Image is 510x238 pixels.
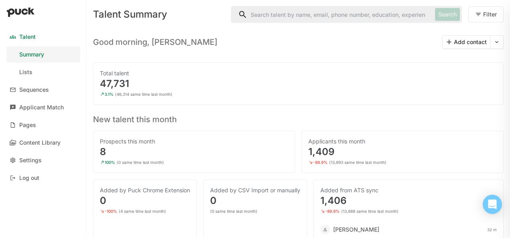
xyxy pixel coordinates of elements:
[19,139,61,146] div: Content Library
[117,160,164,165] div: (0 same time last month)
[93,111,504,124] h3: New talent this month
[333,226,379,234] div: [PERSON_NAME]
[105,92,113,97] div: 3.1%
[6,117,80,133] a: Pages
[443,36,490,48] button: Add contact
[325,209,340,214] div: -89.9%
[6,152,80,168] a: Settings
[313,160,328,165] div: -89.9%
[19,87,49,93] div: Sequences
[100,147,288,157] div: 8
[19,69,32,76] div: Lists
[487,227,497,232] div: 32 m
[231,6,432,22] input: Search
[6,64,80,80] a: Lists
[93,37,217,47] h3: Good morning, [PERSON_NAME]
[19,122,36,129] div: Pages
[19,51,44,58] div: Summary
[210,209,257,214] div: (0 same time last month)
[468,6,504,22] button: Filter
[6,29,80,45] a: Talent
[210,196,300,206] div: 0
[100,196,190,206] div: 0
[308,137,497,145] div: Applicants this month
[100,69,497,77] div: Total talent
[100,137,288,145] div: Prospects this month
[6,99,80,115] a: Applicant Match
[308,147,497,157] div: 1,409
[6,82,80,98] a: Sequences
[341,209,399,214] div: (13,888 same time last month)
[320,196,497,206] div: 1,406
[105,209,117,214] div: -100%
[329,160,387,165] div: (13,893 same time last month)
[6,135,80,151] a: Content Library
[105,160,115,165] div: 100%
[19,104,64,111] div: Applicant Match
[19,157,42,164] div: Settings
[19,175,39,182] div: Log out
[115,92,172,97] div: (46,314 same time last month)
[119,209,166,214] div: (4 same time last month)
[210,186,300,194] div: Added by CSV Import or manually
[483,195,502,214] div: Open Intercom Messenger
[100,186,190,194] div: Added by Puck Chrome Extension
[93,10,225,19] div: Talent Summary
[19,34,36,40] div: Talent
[320,186,497,194] div: Added from ATS sync
[6,46,80,63] a: Summary
[100,79,497,89] div: 47,731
